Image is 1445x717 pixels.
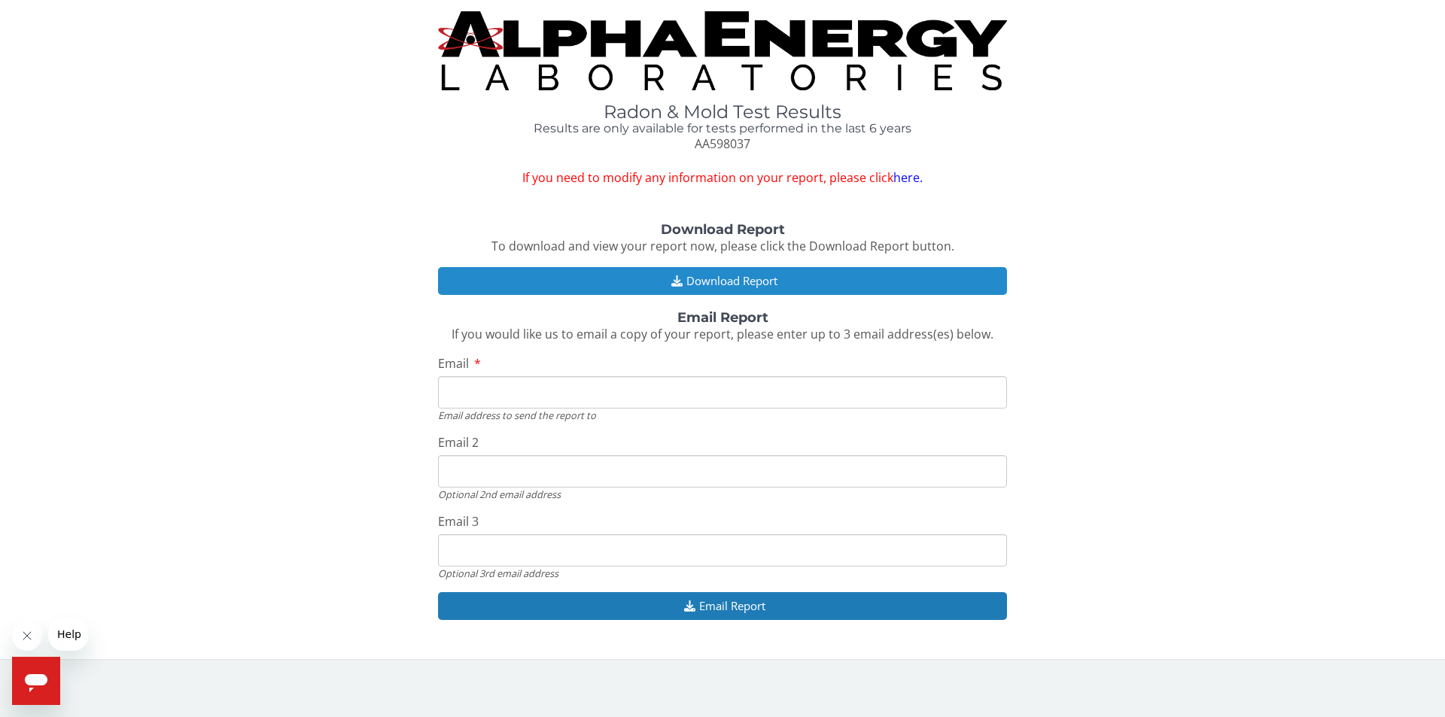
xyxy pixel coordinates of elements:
div: Optional 3rd email address [438,567,1007,580]
span: Email [438,355,469,372]
span: Email 2 [438,434,479,451]
span: If you need to modify any information on your report, please click [438,169,1007,187]
img: TightCrop.jpg [438,11,1007,90]
iframe: Message from company [48,618,88,651]
h4: Results are only available for tests performed in the last 6 years [438,122,1007,135]
strong: Email Report [677,309,768,326]
button: Email Report [438,592,1007,620]
iframe: Close message [12,621,42,651]
span: AA598037 [695,135,750,152]
h1: Radon & Mold Test Results [438,102,1007,122]
div: Optional 2nd email address [438,488,1007,501]
iframe: Button to launch messaging window [12,657,60,705]
strong: Download Report [661,221,785,238]
span: If you would like us to email a copy of your report, please enter up to 3 email address(es) below. [452,326,993,342]
span: Email 3 [438,513,479,530]
div: Email address to send the report to [438,409,1007,422]
span: To download and view your report now, please click the Download Report button. [491,238,954,254]
button: Download Report [438,267,1007,295]
a: here. [893,169,923,186]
